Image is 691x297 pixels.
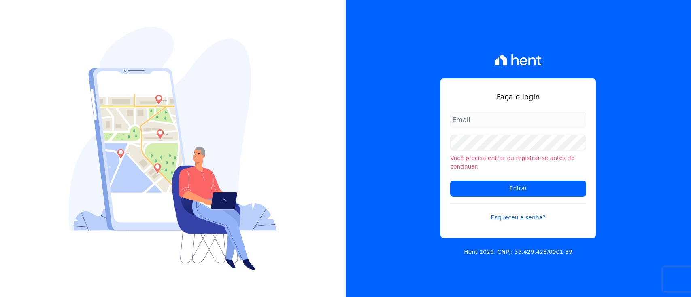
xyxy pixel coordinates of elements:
[450,181,586,197] input: Entrar
[450,203,586,222] a: Esqueceu a senha?
[450,112,586,128] input: Email
[450,91,586,102] h1: Faça o login
[450,154,586,171] li: Você precisa entrar ou registrar-se antes de continuar.
[69,27,277,270] img: Login
[464,248,572,256] p: Hent 2020. CNPJ: 35.429.428/0001-39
